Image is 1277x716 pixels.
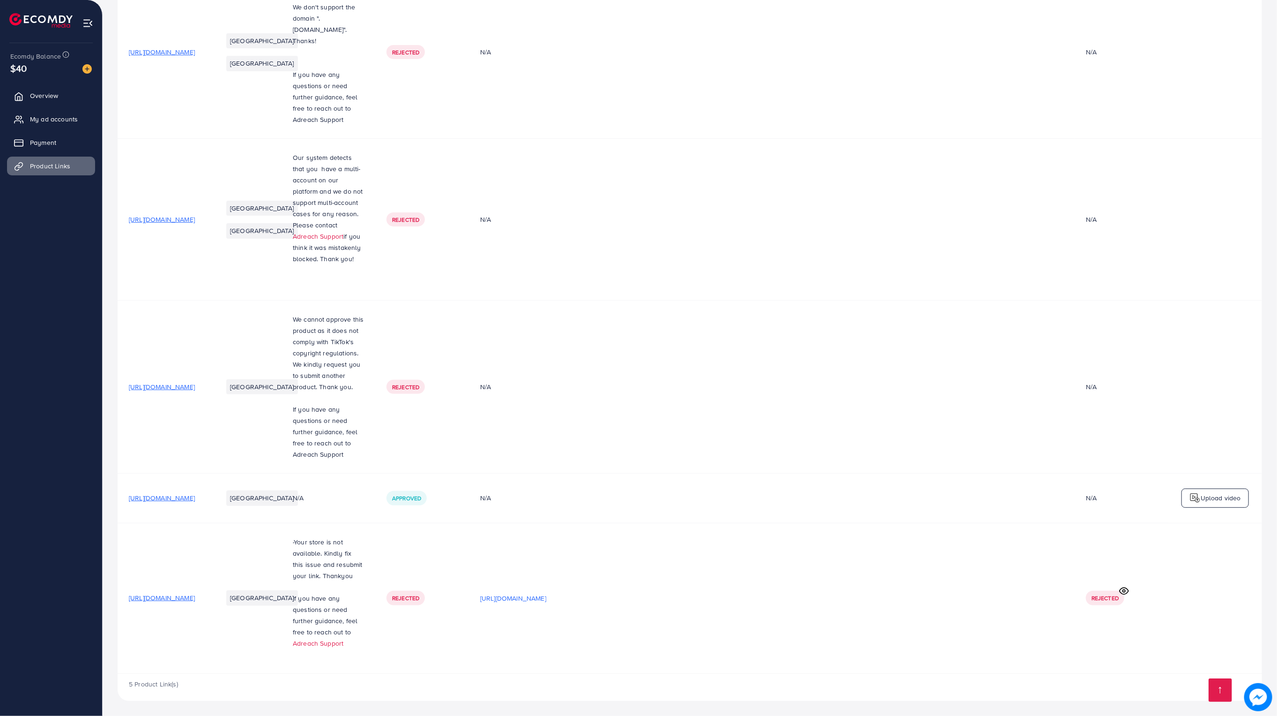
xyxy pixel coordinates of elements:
a: Adreach Support [293,232,343,241]
span: Rejected [392,594,419,602]
span: if you think it was mistakenly blocked. Thank you! [293,232,361,264]
div: N/A [480,382,1063,392]
span: Our system detects that you have a multi-account on our platform and we do not support multi-acco... [293,153,363,230]
a: My ad accounts [7,110,95,128]
li: [GEOGRAPHIC_DATA] [226,590,298,605]
div: N/A [1086,382,1097,392]
li: [GEOGRAPHIC_DATA] [226,490,298,505]
span: $40 [10,61,27,75]
img: menu [82,18,93,29]
img: image [82,64,92,74]
img: image [1245,684,1271,710]
p: If you have any questions or need further guidance, feel free to reach out to Adreach Support [293,69,364,125]
li: [GEOGRAPHIC_DATA] [226,201,298,216]
div: N/A [1086,493,1097,503]
img: logo [9,13,73,28]
span: My ad accounts [30,114,78,124]
li: [GEOGRAPHIC_DATA] [226,379,298,394]
span: Product Links [30,161,70,171]
a: Product Links [7,157,95,175]
span: Rejected [392,48,419,56]
p: [URL][DOMAIN_NAME] [480,593,546,604]
a: Adreach Support [293,639,343,648]
span: If you have any questions or need further guidance, feel free to reach out to [293,594,358,637]
span: Rejected [1091,594,1119,602]
span: Approved [392,494,421,502]
a: Overview [7,86,95,105]
span: [URL][DOMAIN_NAME] [129,382,195,392]
img: logo [1189,492,1201,504]
div: N/A [1086,47,1097,57]
li: [GEOGRAPHIC_DATA] [226,223,298,238]
span: Rejected [392,216,419,224]
span: [URL][DOMAIN_NAME] [129,593,195,603]
span: Rejected [392,383,419,391]
span: Ecomdy Balance [10,52,61,61]
p: -Your store is not available. Kindly fix this issue and resubmit your link. Thankyou [293,536,364,581]
a: Payment [7,133,95,152]
p: We cannot approve this product as it does not comply with TikTok's copyright regulations. We kind... [293,314,364,392]
p: If you have any questions or need further guidance, feel free to reach out to Adreach Support [293,404,364,460]
span: [URL][DOMAIN_NAME] [129,493,195,503]
span: N/A [293,493,304,503]
span: [URL][DOMAIN_NAME] [129,47,195,57]
div: N/A [480,47,1063,57]
div: N/A [480,215,1063,224]
div: N/A [480,493,1063,503]
span: Payment [30,138,56,147]
li: [GEOGRAPHIC_DATA] [226,33,298,48]
span: [URL][DOMAIN_NAME] [129,215,195,224]
span: 5 Product Link(s) [129,679,178,689]
li: [GEOGRAPHIC_DATA] [226,56,298,71]
span: Overview [30,91,58,100]
div: N/A [1086,215,1097,224]
p: Upload video [1201,492,1241,504]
